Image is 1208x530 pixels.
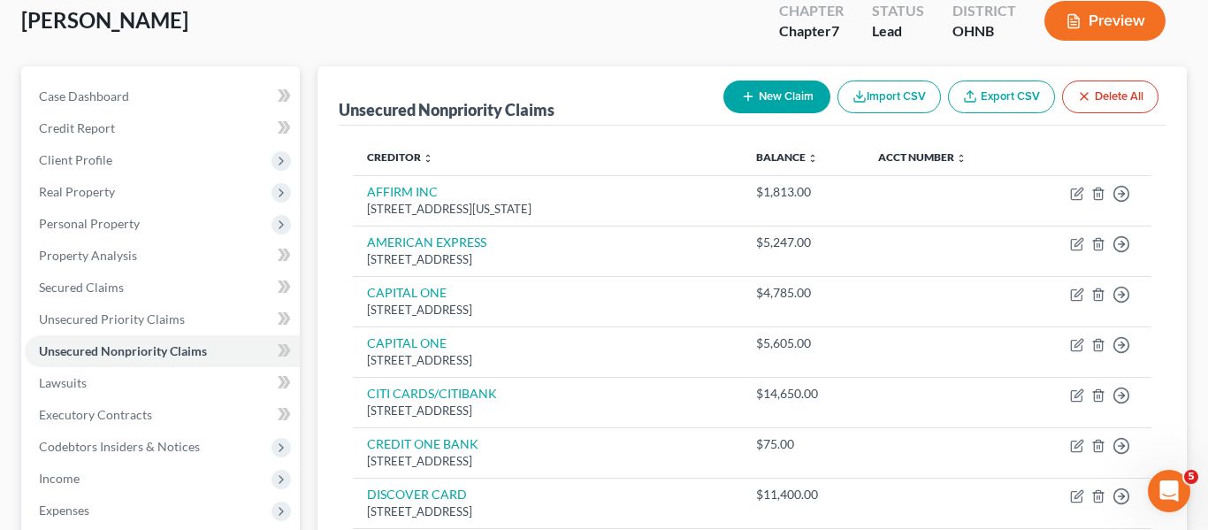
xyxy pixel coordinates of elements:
button: New Claim [723,81,830,113]
a: Unsecured Priority Claims [25,303,300,335]
div: [STREET_ADDRESS][US_STATE] [367,201,729,218]
div: $5,605.00 [756,334,850,352]
a: Executory Contracts [25,399,300,431]
iframe: Intercom live chat [1148,470,1190,512]
div: $4,785.00 [756,284,850,302]
div: [STREET_ADDRESS] [367,302,729,319]
a: Lawsuits [25,367,300,399]
div: [STREET_ADDRESS] [367,503,729,520]
span: Codebtors Insiders & Notices [39,439,200,454]
span: 7 [831,22,839,39]
a: Credit Report [25,112,300,144]
div: Status [872,1,924,21]
div: $11,400.00 [756,486,850,503]
span: Case Dashboard [39,88,129,104]
span: Secured Claims [39,280,124,295]
div: [STREET_ADDRESS] [367,352,729,369]
div: OHNB [952,21,1016,42]
i: unfold_more [423,153,433,164]
span: Unsecured Nonpriority Claims [39,343,207,358]
a: Unsecured Nonpriority Claims [25,335,300,367]
div: $5,247.00 [756,234,850,251]
div: $75.00 [756,435,850,453]
a: CAPITAL ONE [367,335,447,350]
a: Acct Number unfold_more [878,150,967,164]
span: Lawsuits [39,375,87,390]
div: [STREET_ADDRESS] [367,251,729,268]
span: Real Property [39,184,115,199]
span: Property Analysis [39,248,137,263]
button: Preview [1044,1,1166,41]
a: AFFIRM INC [367,184,438,199]
button: Delete All [1062,81,1158,113]
span: 5 [1184,470,1198,484]
i: unfold_more [807,153,818,164]
div: District [952,1,1016,21]
button: Import CSV [837,81,941,113]
span: [PERSON_NAME] [21,7,188,33]
a: CREDIT ONE BANK [367,436,478,451]
a: Property Analysis [25,240,300,272]
a: CAPITAL ONE [367,285,447,300]
div: $14,650.00 [756,385,850,403]
div: [STREET_ADDRESS] [367,453,729,470]
span: Credit Report [39,120,115,135]
span: Personal Property [39,216,140,231]
div: Chapter [779,21,844,42]
a: Export CSV [948,81,1055,113]
a: AMERICAN EXPRESS [367,234,486,250]
span: Client Profile [39,152,112,167]
a: Case Dashboard [25,81,300,112]
span: Executory Contracts [39,407,152,422]
a: DISCOVER CARD [367,487,467,502]
div: Lead [872,21,924,42]
span: Expenses [39,503,89,518]
div: Chapter [779,1,844,21]
span: Income [39,471,80,486]
a: Secured Claims [25,272,300,303]
a: CITI CARDS/CITIBANK [367,386,497,401]
a: Balance unfold_more [756,150,818,164]
div: Unsecured Nonpriority Claims [339,99,554,120]
span: Unsecured Priority Claims [39,311,185,326]
div: [STREET_ADDRESS] [367,403,729,419]
i: unfold_more [956,153,967,164]
div: $1,813.00 [756,183,850,201]
a: Creditor unfold_more [367,150,433,164]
